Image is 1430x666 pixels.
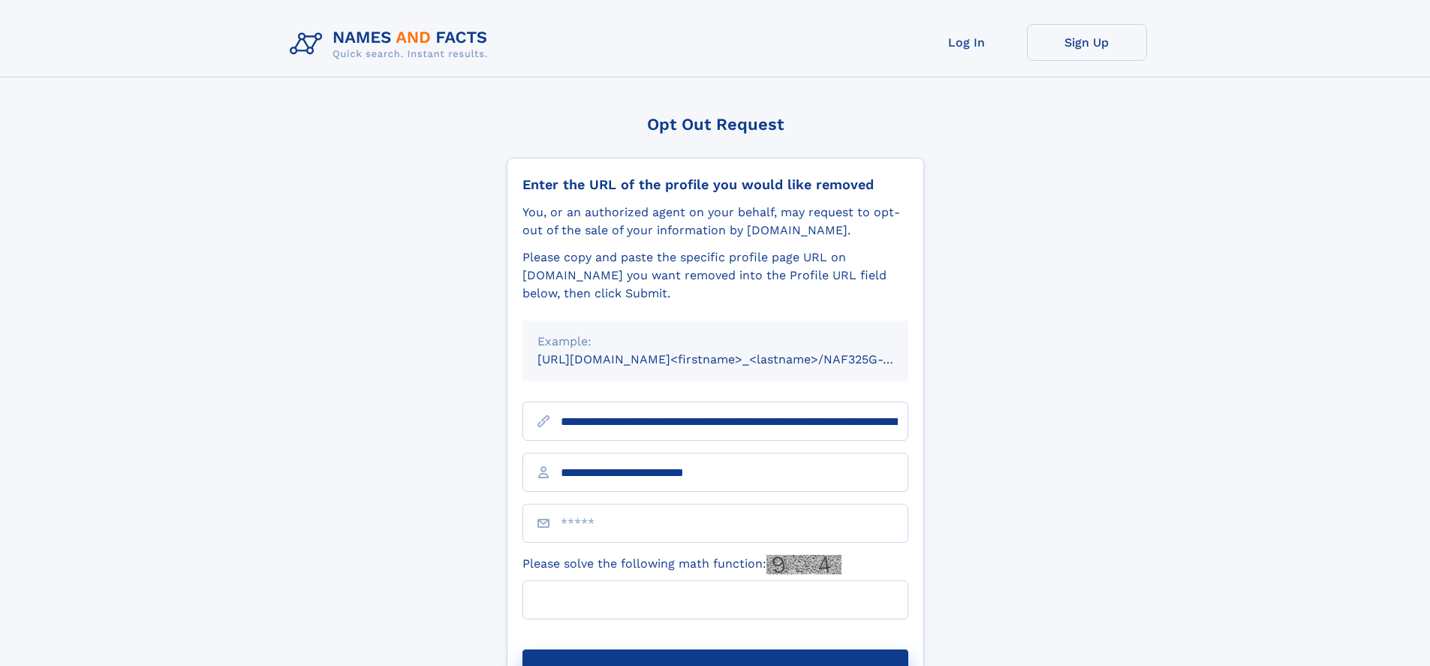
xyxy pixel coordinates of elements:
[522,249,908,303] div: Please copy and paste the specific profile page URL on [DOMAIN_NAME] you want removed into the Pr...
[507,115,924,134] div: Opt Out Request
[537,333,893,351] div: Example:
[1027,24,1147,61] a: Sign Up
[537,352,937,366] small: [URL][DOMAIN_NAME]<firstname>_<lastname>/NAF325G-xxxxxxxx
[284,24,500,65] img: Logo Names and Facts
[907,24,1027,61] a: Log In
[522,555,841,574] label: Please solve the following math function:
[522,176,908,193] div: Enter the URL of the profile you would like removed
[522,203,908,240] div: You, or an authorized agent on your behalf, may request to opt-out of the sale of your informatio...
